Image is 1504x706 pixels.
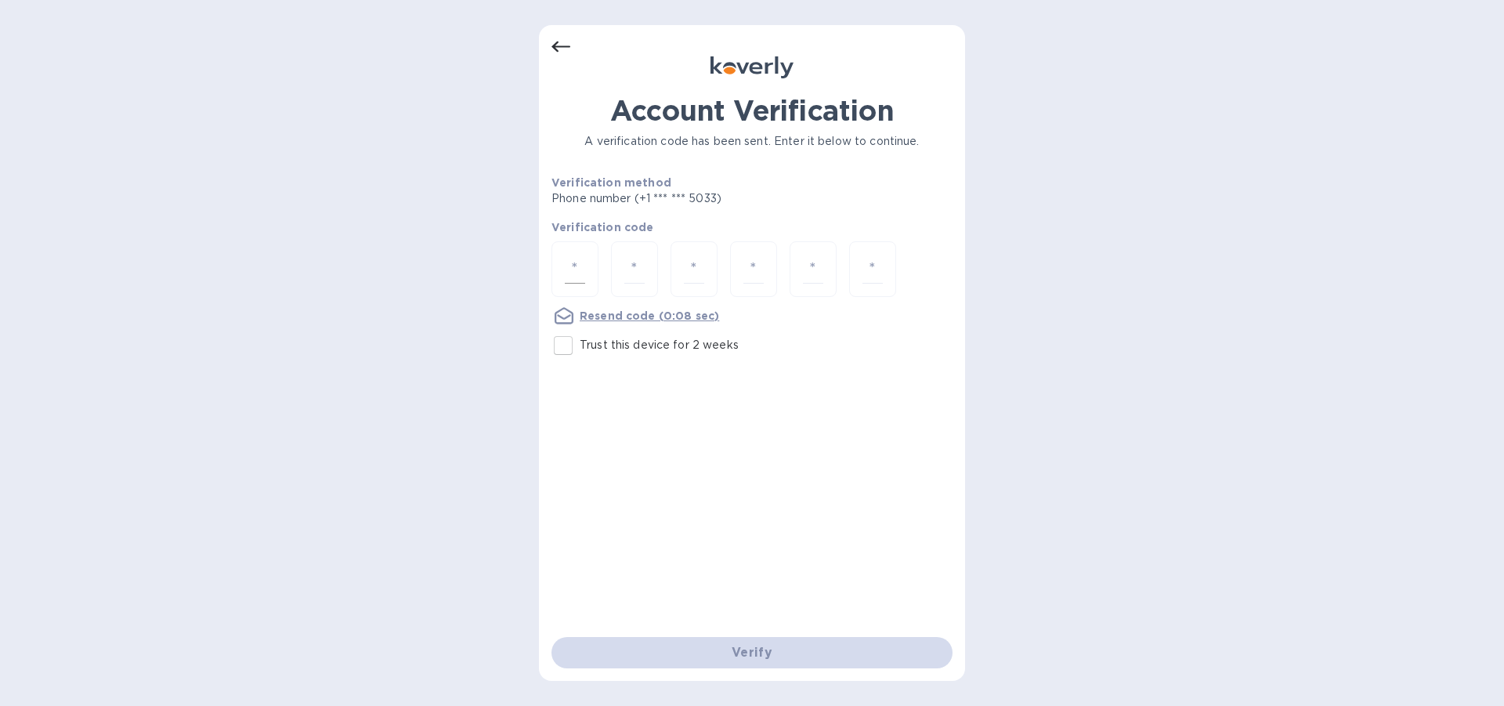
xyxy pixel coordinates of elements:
[580,310,719,322] u: Resend code (0:08 sec)
[551,176,671,189] b: Verification method
[551,219,953,235] p: Verification code
[580,337,739,353] p: Trust this device for 2 weeks
[551,133,953,150] p: A verification code has been sent. Enter it below to continue.
[551,94,953,127] h1: Account Verification
[551,190,841,207] p: Phone number (+1 *** *** 5033)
